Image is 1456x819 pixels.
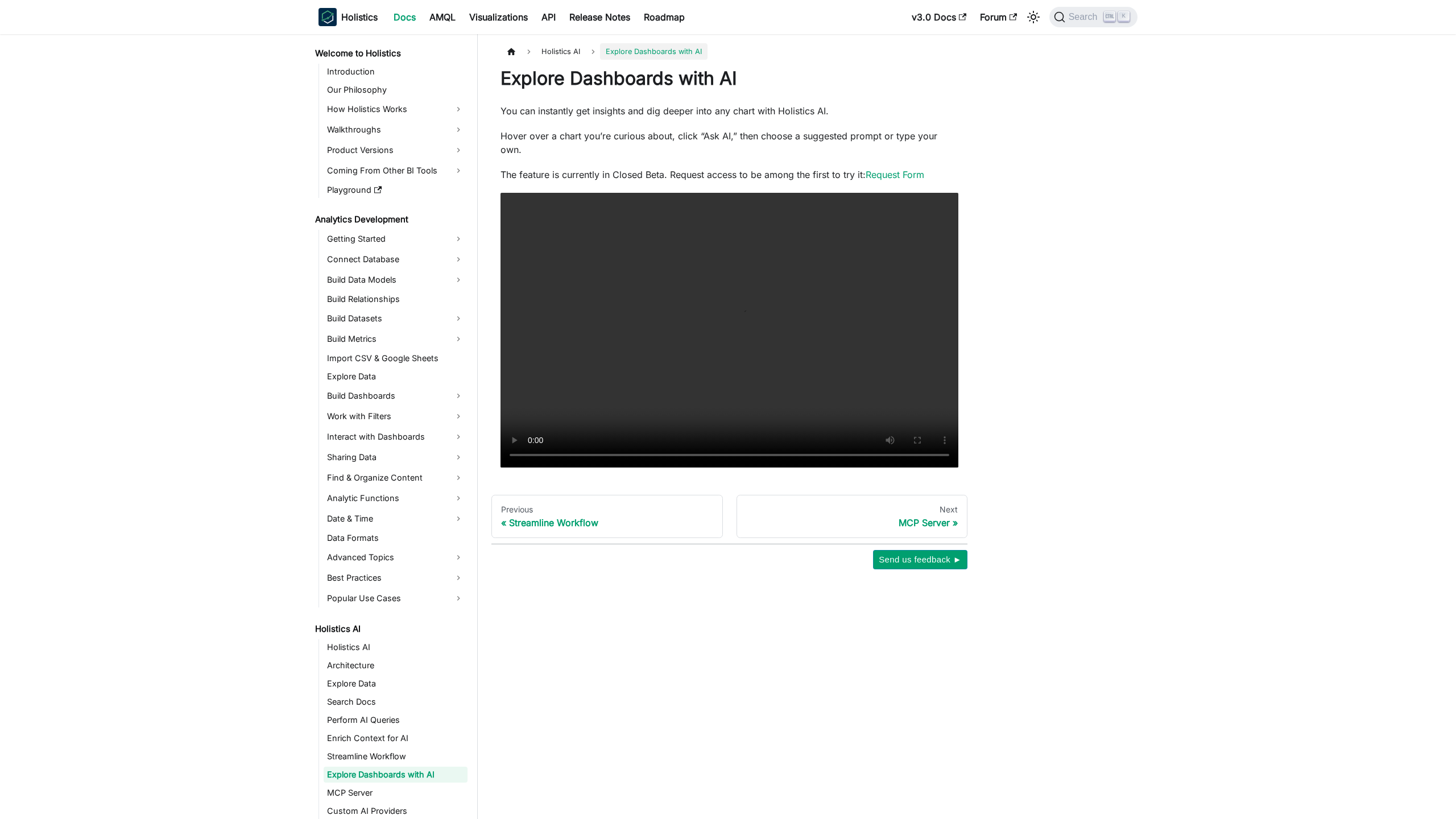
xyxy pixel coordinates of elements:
a: Forum [973,8,1024,26]
p: You can instantly get insights and dig deeper into any chart with Holistics AI. [500,104,958,118]
a: Data Formats [324,530,468,546]
a: Best Practices [324,569,468,587]
span: Send us feedback ► [879,552,962,567]
div: MCP Server [746,517,958,528]
a: MCP Server [324,785,468,801]
a: v3.0 Docs [905,8,973,26]
a: AMQL [423,8,462,26]
a: Coming From Other BI Tools [324,162,468,180]
a: Sharing Data [324,448,468,466]
p: Hover over a chart you’re curious about, click “Ask AI,” then choose a suggested prompt or type y... [500,129,958,156]
span: Explore Dashboards with AI [600,43,708,60]
a: How Holistics Works [324,100,468,118]
div: Previous [501,504,713,515]
img: Holistics [318,8,337,26]
a: Interact with Dashboards [324,428,468,446]
a: Holistics AI [312,621,468,637]
a: NextMCP Server [737,495,968,538]
a: Release Notes [562,8,637,26]
a: Visualizations [462,8,535,26]
nav: Docs sidebar [307,34,478,819]
a: Connect Database [324,250,468,268]
a: Request Form [866,169,924,180]
a: API [535,8,562,26]
span: Holistics AI [536,43,586,60]
a: Build Dashboards [324,387,468,405]
a: Architecture [324,657,468,673]
a: Home page [500,43,522,60]
a: Walkthroughs [324,121,468,139]
a: Build Data Models [324,271,468,289]
a: Build Metrics [324,330,468,348]
a: Explore Dashboards with AI [324,767,468,783]
a: Popular Use Cases [324,589,468,607]
a: Product Versions [324,141,468,159]
span: Search [1065,12,1105,22]
a: Import CSV & Google Sheets [324,350,468,366]
a: Introduction [324,64,468,80]
a: Work with Filters [324,407,468,425]
a: Date & Time [324,510,468,528]
nav: Docs pages [491,495,967,538]
a: Playground [324,182,468,198]
a: Analytic Functions [324,489,468,507]
button: Search (Ctrl+K) [1049,7,1137,27]
a: Find & Organize Content [324,469,468,487]
a: Holistics AI [324,639,468,655]
div: Next [746,504,958,515]
b: Holistics [341,10,378,24]
button: Send us feedback ► [873,550,967,569]
p: The feature is currently in Closed Beta. Request access to be among the first to try it: [500,168,958,181]
a: Build Datasets [324,309,468,328]
a: Streamline Workflow [324,748,468,764]
kbd: K [1118,11,1130,22]
a: HolisticsHolistics [318,8,378,26]
nav: Breadcrumbs [500,43,958,60]
a: Explore Data [324,676,468,692]
a: Docs [387,8,423,26]
a: Custom AI Providers [324,803,468,819]
a: Analytics Development [312,212,468,227]
div: Streamline Workflow [501,517,713,528]
a: Roadmap [637,8,692,26]
a: Enrich Context for AI [324,730,468,746]
a: PreviousStreamline Workflow [491,495,723,538]
a: Search Docs [324,694,468,710]
a: Our Philosophy [324,82,468,98]
video: Your browser does not support embedding video, but you can . [500,193,958,468]
a: Build Relationships [324,291,468,307]
a: Explore Data [324,369,468,384]
a: Welcome to Holistics [312,45,468,61]
a: Advanced Topics [324,548,468,566]
h1: Explore Dashboards with AI [500,67,958,90]
a: Perform AI Queries [324,712,468,728]
button: Switch between dark and light mode (currently light mode) [1024,8,1043,26]
a: Getting Started [324,230,468,248]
